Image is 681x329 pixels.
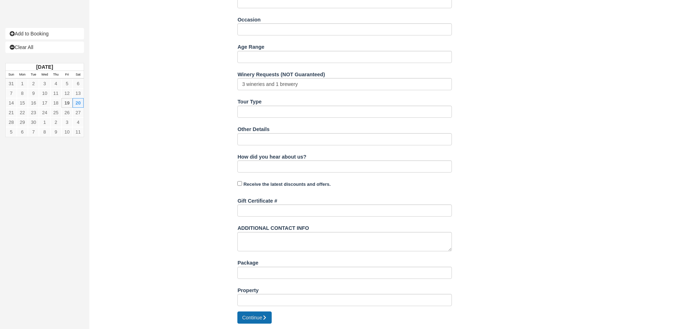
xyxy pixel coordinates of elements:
a: 5 [61,79,73,88]
th: Wed [39,71,50,79]
button: Continue [237,311,272,324]
a: 23 [28,108,39,117]
a: 15 [17,98,28,108]
a: 3 [39,79,50,88]
label: Package [237,257,258,267]
a: 8 [17,88,28,98]
a: 7 [6,88,17,98]
a: 14 [6,98,17,108]
label: Tour Type [237,96,261,106]
strong: Receive the latest discounts and offers. [243,182,331,187]
a: 12 [61,88,73,98]
a: 20 [73,98,84,108]
input: Receive the latest discounts and offers. [237,181,242,186]
a: 6 [73,79,84,88]
label: Winery Requests (NOT Guaranteed) [237,68,325,78]
a: 8 [39,127,50,137]
a: 10 [61,127,73,137]
a: 2 [50,117,61,127]
label: Age Range [237,41,264,51]
a: 31 [6,79,17,88]
label: Property [237,284,258,294]
th: Sat [73,71,84,79]
a: Add to Booking [5,28,84,39]
th: Sun [6,71,17,79]
th: Tue [28,71,39,79]
a: 30 [28,117,39,127]
a: 11 [50,88,61,98]
a: 9 [50,127,61,137]
a: 17 [39,98,50,108]
a: 18 [50,98,61,108]
a: 1 [17,79,28,88]
a: 4 [50,79,61,88]
th: Thu [50,71,61,79]
a: Clear All [5,42,84,53]
a: 6 [17,127,28,137]
a: 4 [73,117,84,127]
a: 27 [73,108,84,117]
a: 2 [28,79,39,88]
label: Gift Certificate # [237,195,277,205]
strong: [DATE] [36,64,53,70]
a: 5 [6,127,17,137]
a: 16 [28,98,39,108]
a: 3 [61,117,73,127]
th: Mon [17,71,28,79]
a: 1 [39,117,50,127]
a: 9 [28,88,39,98]
a: 25 [50,108,61,117]
label: ADDITIONAL CONTACT INFO [237,222,309,232]
label: Occasion [237,14,261,24]
label: How did you hear about us? [237,151,306,161]
th: Fri [61,71,73,79]
a: 21 [6,108,17,117]
a: 11 [73,127,84,137]
a: 7 [28,127,39,137]
a: 28 [6,117,17,127]
a: 24 [39,108,50,117]
a: 13 [73,88,84,98]
a: 22 [17,108,28,117]
label: Other Details [237,123,270,133]
a: 26 [61,108,73,117]
a: 10 [39,88,50,98]
a: 19 [61,98,73,108]
a: 29 [17,117,28,127]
